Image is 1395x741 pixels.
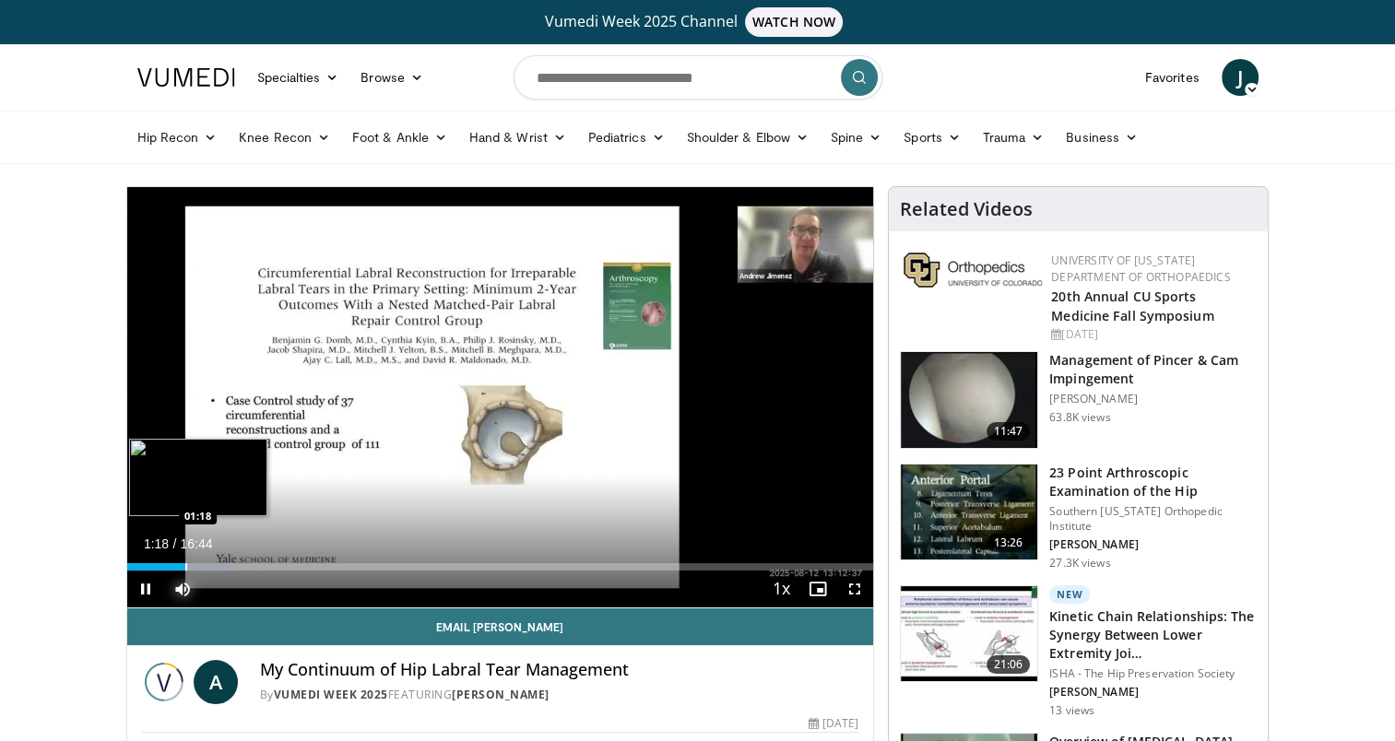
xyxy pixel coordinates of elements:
[1049,585,1090,604] p: New
[1055,119,1149,156] a: Business
[194,660,238,704] a: A
[137,68,235,87] img: VuMedi Logo
[1049,504,1257,534] p: Southern [US_STATE] Orthopedic Institute
[799,570,836,607] button: Enable picture-in-picture mode
[901,586,1037,682] img: 32a4bfa3-d390-487e-829c-9985ff2db92b.150x105_q85_crop-smart_upscale.jpg
[164,570,201,607] button: Mute
[904,253,1042,288] img: 355603a8-37da-49b6-856f-e00d7e9307d3.png.150x105_q85_autocrop_double_scale_upscale_version-0.2.png
[972,119,1056,156] a: Trauma
[260,660,859,680] h4: My Continuum of Hip Labral Tear Management
[1049,666,1257,681] p: ISHA - The Hip Preservation Society
[1049,392,1257,406] p: [PERSON_NAME]
[676,119,820,156] a: Shoulder & Elbow
[900,351,1257,449] a: 11:47 Management of Pincer & Cam Impingement [PERSON_NAME] 63.8K views
[129,439,267,516] img: image.jpeg
[140,7,1256,37] a: Vumedi Week 2025 ChannelWATCH NOW
[127,608,874,645] a: Email [PERSON_NAME]
[893,119,972,156] a: Sports
[820,119,893,156] a: Spine
[1049,410,1110,425] p: 63.8K views
[745,7,843,37] span: WATCH NOW
[260,687,859,703] div: By FEATURING
[987,534,1031,552] span: 13:26
[1051,288,1213,324] a: 20th Annual CU Sports Medicine Fall Symposium
[1049,351,1257,388] h3: Management of Pincer & Cam Impingement
[127,187,874,608] video-js: Video Player
[514,55,882,100] input: Search topics, interventions
[900,585,1257,718] a: 21:06 New Kinetic Chain Relationships: The Synergy Between Lower Extremity Joi… ISHA - The Hip Pr...
[1049,607,1257,663] h3: Kinetic Chain Relationships: The Synergy Between Lower Extremity Joi…
[987,655,1031,674] span: 21:06
[1049,685,1257,700] p: [PERSON_NAME]
[901,352,1037,448] img: 38483_0000_3.png.150x105_q85_crop-smart_upscale.jpg
[987,422,1031,441] span: 11:47
[577,119,676,156] a: Pediatrics
[1049,556,1110,570] p: 27.3K views
[1051,326,1253,343] div: [DATE]
[142,660,186,704] img: Vumedi Week 2025
[900,464,1257,570] a: 13:26 23 Point Arthroscopic Examination of the Hip Southern [US_STATE] Orthopedic Institute [PERS...
[809,715,858,732] div: [DATE]
[836,570,873,607] button: Fullscreen
[1222,59,1259,96] a: J
[452,687,550,702] a: [PERSON_NAME]
[274,687,388,702] a: Vumedi Week 2025
[341,119,458,156] a: Foot & Ankle
[144,536,169,551] span: 1:18
[1051,253,1230,285] a: University of [US_STATE] Department of Orthopaedics
[228,119,341,156] a: Knee Recon
[1049,464,1257,500] h3: 23 Point Arthroscopic Examination of the Hip
[763,570,799,607] button: Playback Rate
[173,536,177,551] span: /
[349,59,434,96] a: Browse
[901,465,1037,560] img: oa8B-rsjN5HfbTbX4xMDoxOjBrO-I4W8.150x105_q85_crop-smart_upscale.jpg
[127,570,164,607] button: Pause
[180,536,212,551] span: 16:44
[126,119,229,156] a: Hip Recon
[458,119,577,156] a: Hand & Wrist
[900,198,1033,220] h4: Related Videos
[246,59,350,96] a: Specialties
[1049,703,1094,718] p: 13 views
[127,563,874,570] div: Progress Bar
[1049,537,1257,552] p: [PERSON_NAME]
[1134,59,1211,96] a: Favorites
